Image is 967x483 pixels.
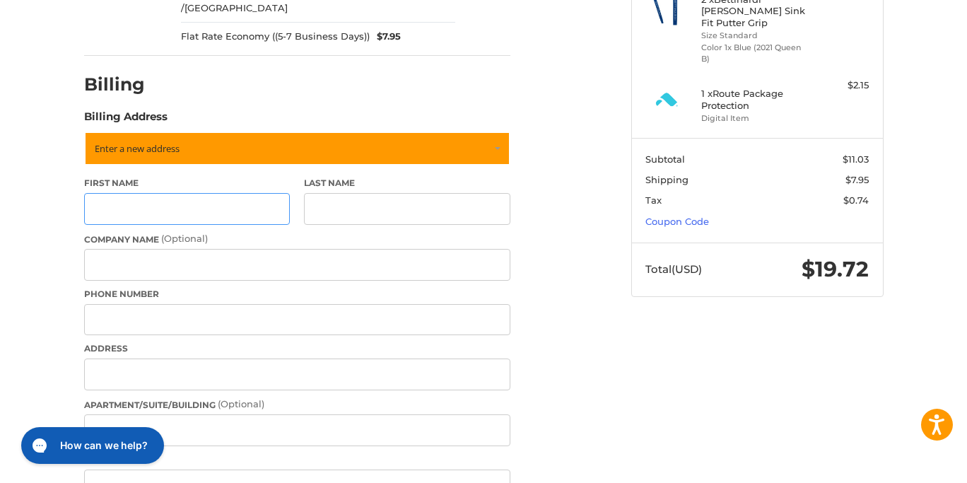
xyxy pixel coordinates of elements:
h4: 1 x Route Package Protection [701,88,809,111]
label: Company Name [84,232,510,246]
span: $11.03 [843,153,869,165]
label: City [84,453,510,466]
label: Address [84,342,510,355]
span: Total (USD) [645,262,702,276]
a: Enter or select a different address [84,132,510,165]
li: Size Standard [701,30,809,42]
span: $19.72 [802,256,869,282]
a: Coupon Code [645,216,709,227]
li: Color 1x Blue (2021 Queen B) [701,42,809,65]
span: $7.95 [370,30,401,44]
span: [GEOGRAPHIC_DATA] [184,2,288,13]
label: Phone Number [84,288,510,301]
div: $2.15 [813,78,869,93]
label: Last Name [304,177,510,190]
span: Tax [645,194,662,206]
label: Apartment/Suite/Building [84,397,510,412]
iframe: Gorgias live chat messenger [14,422,168,469]
span: $7.95 [845,174,869,185]
span: Flat Rate Economy ((5-7 Business Days)) [181,30,370,44]
span: Shipping [645,174,688,185]
small: (Optional) [161,233,208,244]
h2: Billing [84,74,167,95]
small: (Optional) [218,398,264,409]
label: First Name [84,177,291,190]
span: Enter a new address [95,142,180,155]
li: Digital Item [701,112,809,124]
legend: Billing Address [84,109,168,132]
span: $0.74 [843,194,869,206]
span: Subtotal [645,153,685,165]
